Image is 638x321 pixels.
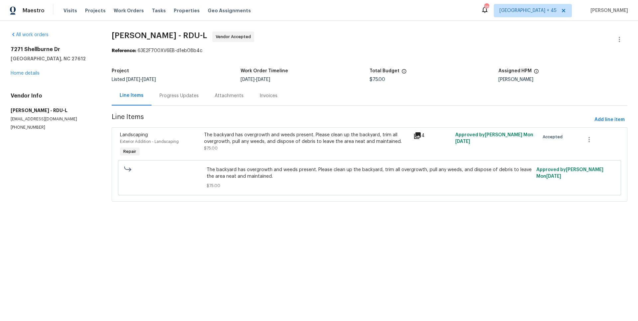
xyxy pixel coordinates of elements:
span: Accepted [543,134,565,140]
span: The backyard has overgrowth and weeds present. Please clean up the backyard, trim all overgrowth,... [207,166,532,180]
span: Properties [174,7,200,14]
span: Repair [121,148,139,155]
h5: Work Order Timeline [241,69,288,73]
span: Exterior Addition - Landscaping [120,140,179,144]
h4: Vendor Info [11,93,96,99]
span: Landscaping [120,133,148,137]
div: 4 [413,132,451,140]
span: Maestro [23,7,45,14]
span: Listed [112,77,156,82]
span: [PERSON_NAME] - RDU-L [112,32,207,39]
span: Approved by [PERSON_NAME] M on [536,167,603,179]
a: Home details [11,71,40,76]
h2: 7271 Shellburne Dr [11,46,96,53]
span: - [241,77,270,82]
div: Invoices [260,93,277,99]
span: - [126,77,156,82]
div: 63E2F700XV6EB-d1eb08b4c [112,47,627,54]
div: Line Items [120,92,144,99]
p: [EMAIL_ADDRESS][DOMAIN_NAME] [11,116,96,122]
span: The total cost of line items that have been proposed by Opendoor. This sum includes line items th... [401,69,407,77]
b: Reference: [112,48,136,53]
span: Work Orders [114,7,144,14]
span: [PERSON_NAME] [588,7,628,14]
span: Geo Assignments [208,7,251,14]
span: [DATE] [256,77,270,82]
span: Tasks [152,8,166,13]
div: Attachments [215,93,244,99]
span: Line Items [112,114,592,126]
div: 785 [484,4,489,11]
span: $75.00 [207,182,532,189]
div: [PERSON_NAME] [498,77,627,82]
span: [DATE] [546,174,561,179]
span: Projects [85,7,106,14]
h5: Total Budget [370,69,399,73]
span: Add line item [594,116,625,124]
a: All work orders [11,32,49,37]
span: [DATE] [126,77,140,82]
span: [DATE] [455,139,470,144]
span: Vendor Accepted [216,33,254,40]
span: $75.00 [204,146,218,150]
div: Progress Updates [159,93,199,99]
span: The hpm assigned to this work order. [534,69,539,77]
p: [PHONE_NUMBER] [11,125,96,130]
span: [DATE] [241,77,255,82]
button: Add line item [592,114,627,126]
span: [GEOGRAPHIC_DATA] + 45 [499,7,557,14]
h5: Assigned HPM [498,69,532,73]
span: [DATE] [142,77,156,82]
h5: [PERSON_NAME] - RDU-L [11,107,96,114]
span: Approved by [PERSON_NAME] M on [455,133,533,144]
span: Visits [63,7,77,14]
h5: Project [112,69,129,73]
div: The backyard has overgrowth and weeds present. Please clean up the backyard, trim all overgrowth,... [204,132,410,145]
span: $75.00 [370,77,385,82]
h5: [GEOGRAPHIC_DATA], NC 27612 [11,55,96,62]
